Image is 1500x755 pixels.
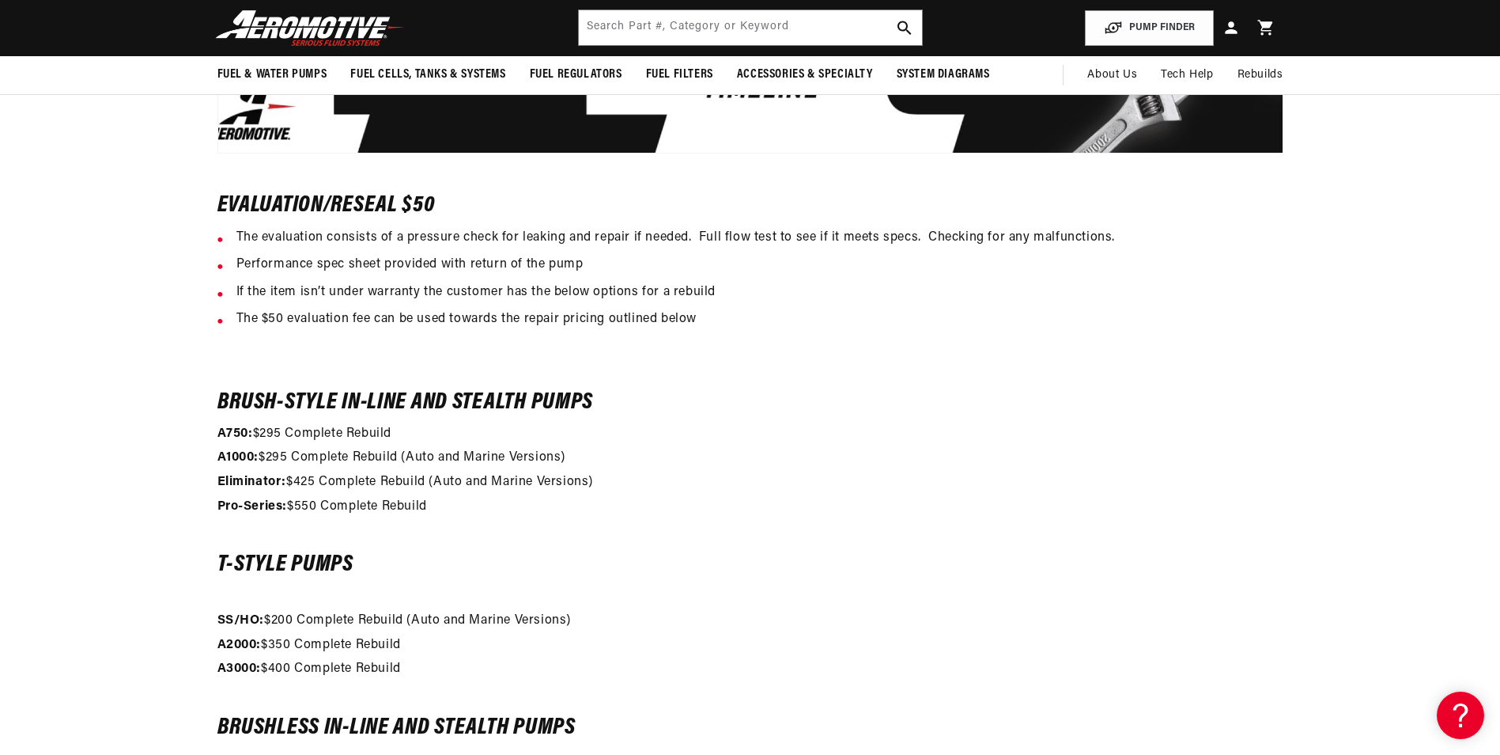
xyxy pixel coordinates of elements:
input: Search by Part Number, Category or Keyword [579,10,922,45]
span: Accessories & Specialty [737,66,873,83]
img: Aeromotive [211,9,409,47]
li: If the item isn’t under warranty the customer has the below options for a rebuild [236,283,1283,303]
strong: A1000: [217,451,259,464]
span: Fuel Regulators [530,66,622,83]
p: $295 Complete Rebuild [217,424,1283,445]
p: $295 Complete Rebuild (Auto and Marine Versions) [217,448,1283,469]
a: About Us [1075,56,1149,94]
h6: Evaluation/Reseal $50 [217,195,1283,215]
p: $200 Complete Rebuild (Auto and Marine Versions) [217,611,1283,632]
li: The $50 evaluation fee can be used towards the repair pricing outlined below [236,309,1283,330]
summary: Fuel & Water Pumps [206,56,339,93]
span: Fuel Cells, Tanks & Systems [350,66,505,83]
span: About Us [1087,69,1137,81]
button: search button [887,10,922,45]
summary: Tech Help [1149,56,1225,94]
strong: SS/HO: [217,614,265,627]
strong: A3000: [217,662,262,675]
summary: Fuel Regulators [518,56,634,93]
summary: Fuel Cells, Tanks & Systems [338,56,517,93]
li: Performance spec sheet provided with return of the pump [236,255,1283,275]
p: $425 Complete Rebuild (Auto and Marine Versions) [217,472,1283,493]
summary: Rebuilds [1226,56,1295,94]
p: $350 Complete Rebuild [217,635,1283,656]
strong: Pro-Series: [217,500,288,513]
summary: Fuel Filters [634,56,725,93]
p: $400 Complete Rebuild [217,659,1283,680]
strong: A2000: [217,639,262,651]
li: The evaluation consists of a pressure check for leaking and repair if needed. Full flow test to s... [236,228,1283,249]
span: System Diagrams [897,66,990,83]
h6: Brush-Style In-Line and Stealth Pumps [217,393,1283,412]
button: PUMP FINDER [1085,10,1214,46]
strong: A750: [217,427,253,440]
strong: Eliminator: [217,476,287,488]
span: Fuel & Water Pumps [217,66,327,83]
span: Fuel Filters [646,66,713,83]
span: Rebuilds [1237,66,1283,84]
h6: Brushless In-Line and Stealth Pumps [217,718,1283,738]
span: Tech Help [1161,66,1213,84]
p: $550 Complete Rebuild [217,497,1283,518]
h6: T-Style Pumps [217,555,1283,575]
summary: System Diagrams [885,56,1002,93]
summary: Accessories & Specialty [725,56,885,93]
